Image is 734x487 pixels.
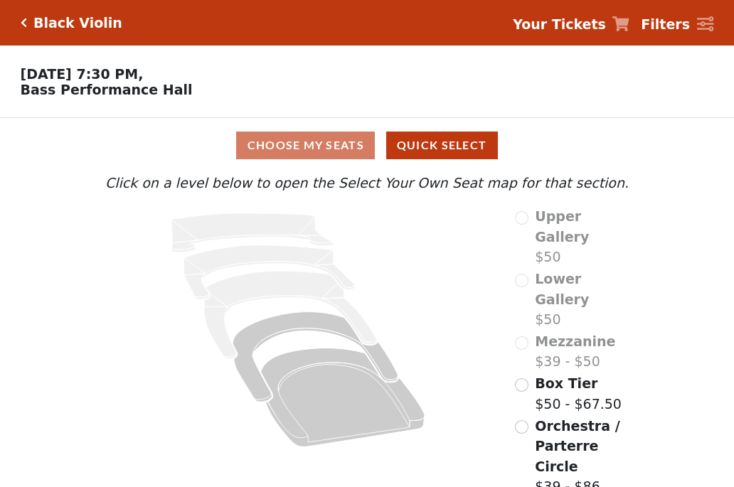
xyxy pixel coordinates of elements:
path: Upper Gallery - Seats Available: 0 [171,213,334,252]
path: Orchestra / Parterre Circle - Seats Available: 609 [261,348,425,447]
path: Lower Gallery - Seats Available: 0 [184,245,356,299]
span: Mezzanine [535,333,615,349]
a: Click here to go back to filters [21,18,27,28]
a: Filters [641,14,713,35]
p: Click on a level below to open the Select Your Own Seat map for that section. [102,173,632,193]
span: Orchestra / Parterre Circle [535,418,619,474]
a: Your Tickets [513,14,629,35]
span: Upper Gallery [535,208,589,245]
h5: Black Violin [33,15,122,31]
strong: Your Tickets [513,16,606,32]
label: $39 - $50 [535,331,615,372]
strong: Filters [641,16,690,32]
span: Lower Gallery [535,271,589,307]
label: $50 [535,206,632,267]
label: $50 - $67.50 [535,373,622,414]
span: Box Tier [535,375,597,391]
button: Quick Select [386,132,498,159]
label: $50 [535,269,632,330]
